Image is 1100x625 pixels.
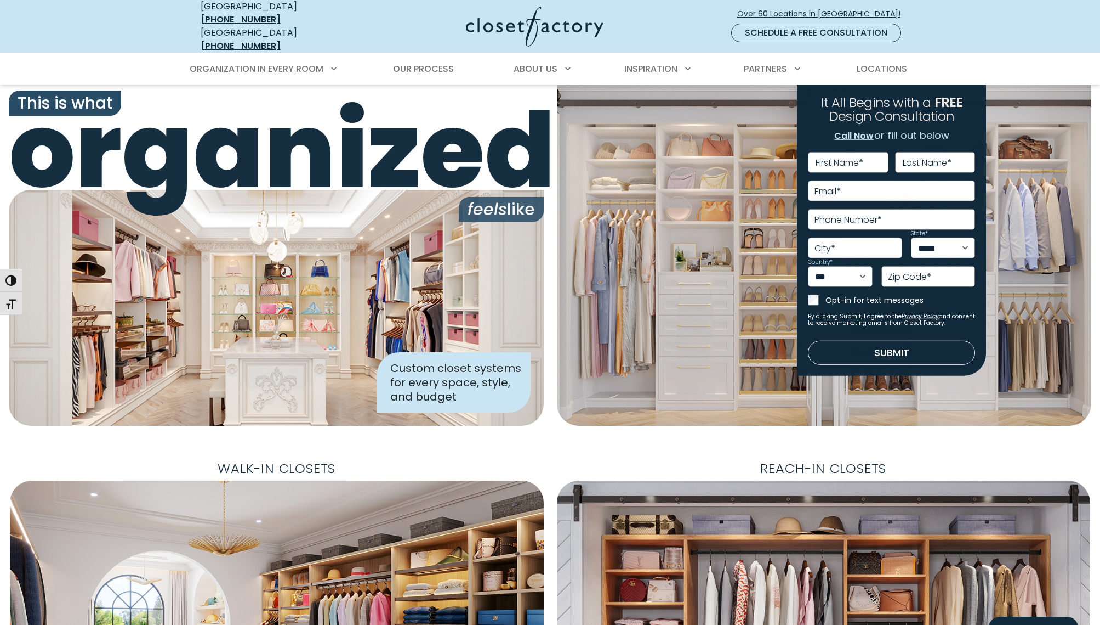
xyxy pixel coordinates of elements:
[737,4,910,24] a: Over 60 Locations in [GEOGRAPHIC_DATA]!
[744,63,787,75] span: Partners
[182,54,919,85] nav: Primary Menu
[514,63,557,75] span: About Us
[209,457,344,481] span: Walk-In Closets
[190,63,323,75] span: Organization in Every Room
[9,190,544,426] img: Closet Factory designed closet
[377,352,531,413] div: Custom closet systems for every space, style, and budget
[201,40,281,52] a: [PHONE_NUMBER]
[737,8,909,20] span: Over 60 Locations in [GEOGRAPHIC_DATA]!
[201,26,360,53] div: [GEOGRAPHIC_DATA]
[9,99,544,202] span: organized
[466,7,603,47] img: Closet Factory Logo
[459,197,544,222] span: like
[751,457,895,481] span: Reach-In Closets
[201,13,281,26] a: [PHONE_NUMBER]
[393,63,454,75] span: Our Process
[731,24,901,42] a: Schedule a Free Consultation
[468,198,507,221] i: feels
[624,63,677,75] span: Inspiration
[857,63,907,75] span: Locations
